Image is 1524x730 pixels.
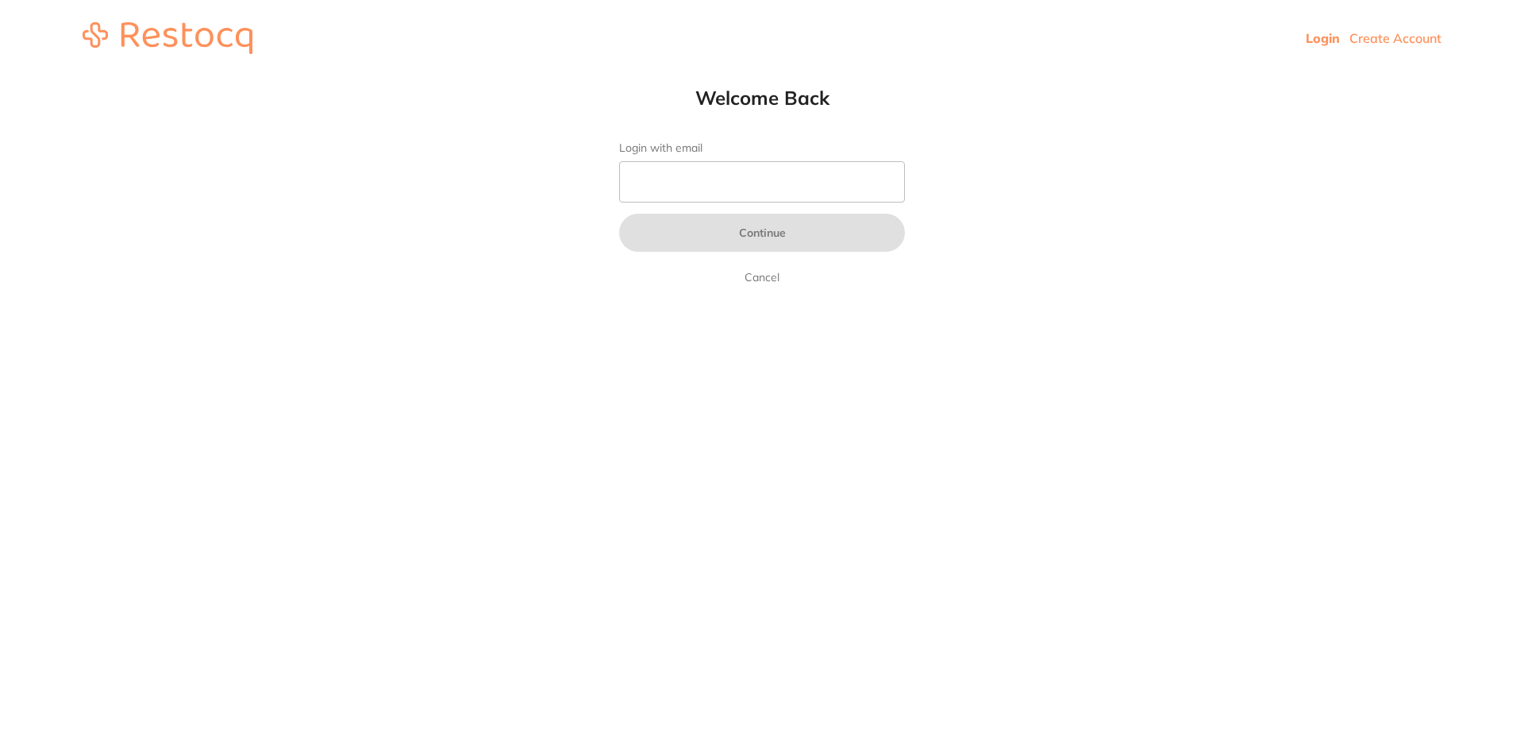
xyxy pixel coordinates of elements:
[619,141,905,155] label: Login with email
[83,22,252,54] img: restocq_logo.svg
[587,86,937,110] h1: Welcome Back
[1306,30,1340,46] a: Login
[1349,30,1441,46] a: Create Account
[741,268,783,287] a: Cancel
[619,214,905,252] button: Continue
